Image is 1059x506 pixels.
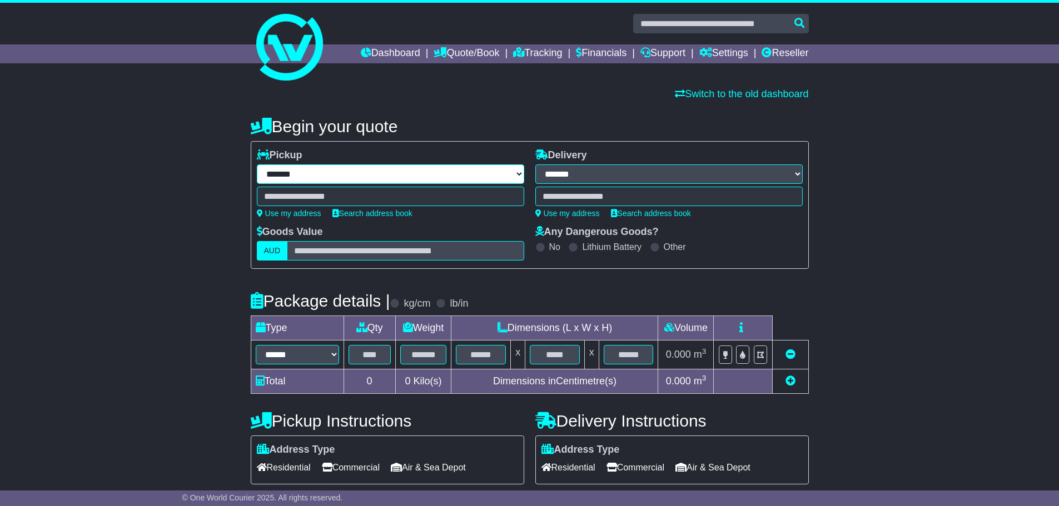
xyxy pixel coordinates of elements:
[535,226,659,238] label: Any Dangerous Goods?
[541,444,620,456] label: Address Type
[182,493,343,502] span: © One World Courier 2025. All rights reserved.
[257,444,335,456] label: Address Type
[535,209,600,218] a: Use my address
[332,209,412,218] a: Search address book
[694,349,707,360] span: m
[541,459,595,476] span: Residential
[666,349,691,360] span: 0.000
[513,44,562,63] a: Tracking
[584,340,599,369] td: x
[785,349,796,360] a: Remove this item
[549,242,560,252] label: No
[666,375,691,387] span: 0.000
[251,316,344,340] td: Type
[535,149,587,162] label: Delivery
[576,44,627,63] a: Financials
[702,347,707,355] sup: 3
[251,369,344,394] td: Total
[257,149,302,162] label: Pickup
[658,316,714,340] td: Volume
[404,298,430,310] label: kg/cm
[251,292,390,310] h4: Package details |
[699,44,748,63] a: Settings
[361,44,420,63] a: Dashboard
[257,459,311,476] span: Residential
[344,316,395,340] td: Qty
[451,369,658,394] td: Dimensions in Centimetre(s)
[535,412,809,430] h4: Delivery Instructions
[694,375,707,387] span: m
[785,375,796,387] a: Add new item
[257,209,321,218] a: Use my address
[257,241,288,260] label: AUD
[702,374,707,382] sup: 3
[582,242,642,252] label: Lithium Battery
[251,117,809,136] h4: Begin your quote
[395,316,451,340] td: Weight
[395,369,451,394] td: Kilo(s)
[640,44,685,63] a: Support
[675,88,808,99] a: Switch to the old dashboard
[405,375,410,387] span: 0
[611,209,691,218] a: Search address book
[675,459,750,476] span: Air & Sea Depot
[511,340,525,369] td: x
[606,459,664,476] span: Commercial
[762,44,808,63] a: Reseller
[344,369,395,394] td: 0
[450,298,468,310] label: lb/in
[391,459,466,476] span: Air & Sea Depot
[322,459,380,476] span: Commercial
[664,242,686,252] label: Other
[251,412,524,430] h4: Pickup Instructions
[257,226,323,238] label: Goods Value
[451,316,658,340] td: Dimensions (L x W x H)
[434,44,499,63] a: Quote/Book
